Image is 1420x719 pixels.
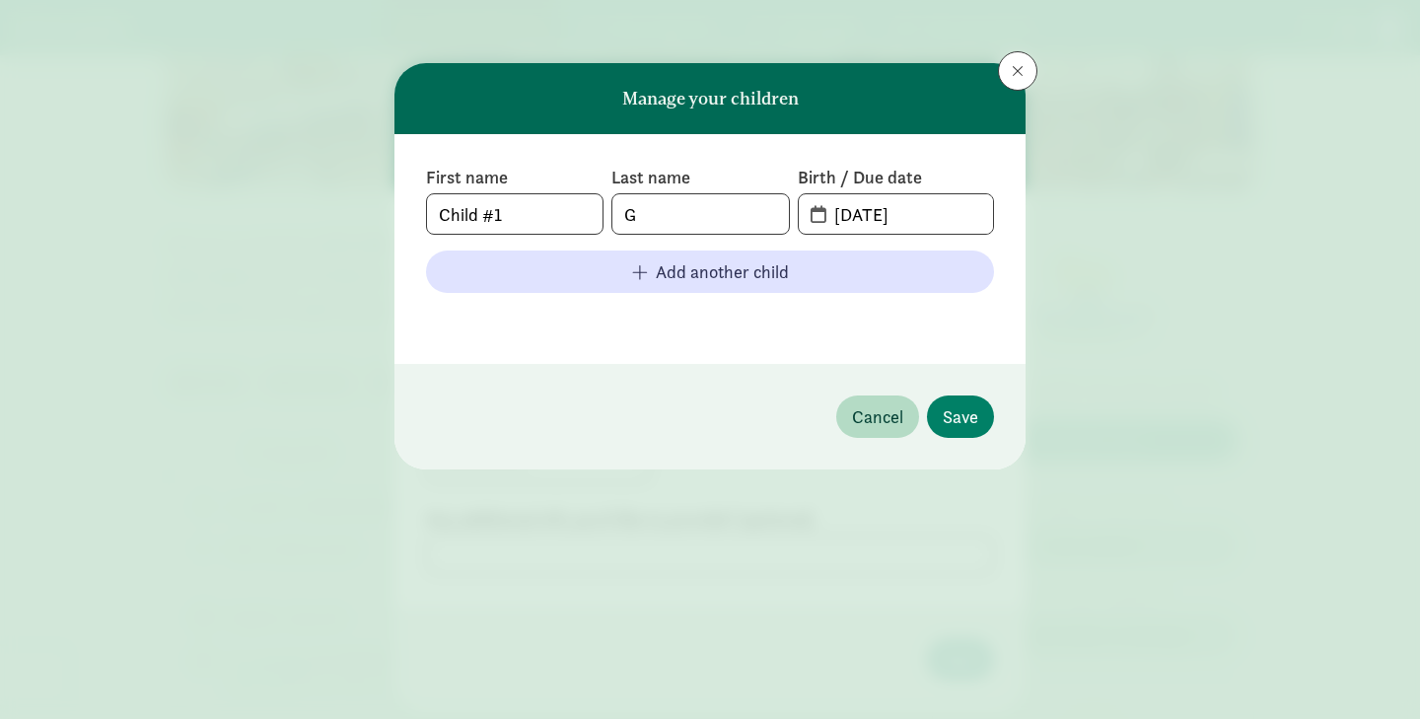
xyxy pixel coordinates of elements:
[927,395,994,438] button: Save
[836,395,919,438] button: Cancel
[622,89,799,108] h6: Manage your children
[611,166,789,189] label: Last name
[852,403,903,430] span: Cancel
[822,194,993,234] input: MM-DD-YYYY
[798,166,994,189] label: Birth / Due date
[426,251,994,293] button: Add another child
[943,403,978,430] span: Save
[656,258,789,285] span: Add another child
[426,166,603,189] label: First name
